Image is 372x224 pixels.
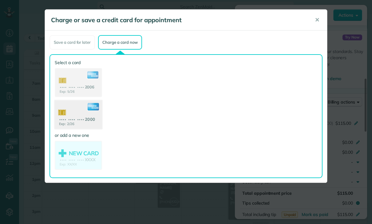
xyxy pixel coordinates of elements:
[49,35,95,50] div: Save a card for later
[55,59,102,66] label: Select a card
[55,132,102,138] label: or add a new one
[51,16,306,24] h5: Charge or save a credit card for appointment
[315,16,319,23] span: ✕
[98,35,142,50] div: Charge a card now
